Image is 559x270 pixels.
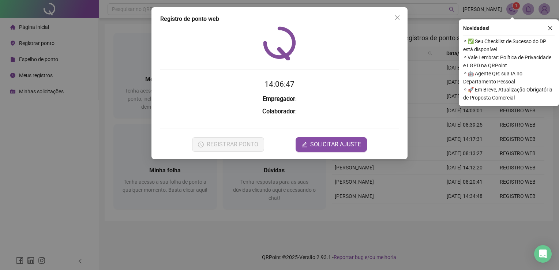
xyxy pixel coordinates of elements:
span: ⚬ Vale Lembrar: Política de Privacidade e LGPD na QRPoint [463,53,555,70]
button: REGISTRAR PONTO [192,137,264,152]
span: ⚬ 🚀 Em Breve, Atualização Obrigatória de Proposta Comercial [463,86,555,102]
strong: Empregador [263,95,295,102]
strong: Colaborador [262,108,295,115]
span: close [548,26,553,31]
span: SOLICITAR AJUSTE [310,140,361,149]
span: close [394,15,400,20]
time: 14:06:47 [265,80,294,89]
span: ⚬ ✅ Seu Checklist de Sucesso do DP está disponível [463,37,555,53]
button: Close [391,12,403,23]
div: Open Intercom Messenger [534,245,552,263]
button: editSOLICITAR AJUSTE [296,137,367,152]
img: QRPoint [263,26,296,60]
h3: : [160,94,399,104]
div: Registro de ponto web [160,15,399,23]
span: ⚬ 🤖 Agente QR: sua IA no Departamento Pessoal [463,70,555,86]
h3: : [160,107,399,116]
span: Novidades ! [463,24,489,32]
span: edit [301,142,307,147]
